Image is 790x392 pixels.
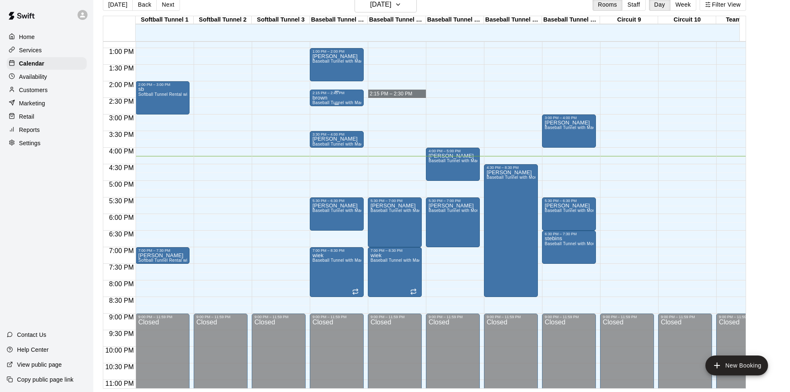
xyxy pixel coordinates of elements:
[486,166,535,170] div: 4:30 PM – 8:30 PM
[544,116,593,120] div: 3:00 PM – 4:00 PM
[7,97,87,110] a: Marketing
[19,86,48,94] p: Customers
[312,132,361,136] div: 3:30 PM – 4:00 PM
[19,73,47,81] p: Availability
[716,16,774,24] div: Team Room 1
[107,164,136,171] span: 4:30 PM
[19,139,41,147] p: Settings
[484,16,542,24] div: Baseball Tunnel 7 (Mound/Machine)
[7,110,87,123] a: Retail
[426,197,480,247] div: 5:30 PM – 7:00 PM: rivera
[658,16,716,24] div: Circuit 10
[107,81,136,88] span: 2:00 PM
[196,315,245,319] div: 9:00 PM – 11:59 PM
[310,16,368,24] div: Baseball Tunnel 4 (Machine)
[542,16,600,24] div: Baseball Tunnel 8 (Mound)
[107,181,136,188] span: 5:00 PM
[600,16,658,24] div: Circuit 9
[107,48,136,55] span: 1:00 PM
[136,247,190,264] div: 7:00 PM – 7:30 PM: brewer
[7,57,87,70] a: Calendar
[107,297,136,304] span: 8:30 PM
[19,112,34,121] p: Retail
[428,158,487,163] span: Baseball Tunnel with Machine
[7,44,87,56] a: Services
[7,137,87,149] div: Settings
[136,81,190,114] div: 2:00 PM – 3:00 PM: sb
[7,84,87,96] a: Customers
[17,360,62,369] p: View public page
[368,16,426,24] div: Baseball Tunnel 5 (Machine)
[542,231,596,264] div: 6:30 PM – 7:30 PM: stebins
[312,248,361,253] div: 7:00 PM – 8:30 PM
[312,258,371,263] span: Baseball Tunnel with Machine
[136,16,194,24] div: Softball Tunnel 1
[252,16,310,24] div: Softball Tunnel 3
[103,347,136,354] span: 10:00 PM
[603,315,651,319] div: 9:00 PM – 11:59 PM
[138,258,209,263] span: Softball Tunnel Rental with Machine
[7,124,87,136] a: Reports
[310,247,364,297] div: 7:00 PM – 8:30 PM: wiek
[107,114,136,122] span: 3:00 PM
[312,59,371,63] span: Baseball Tunnel with Machine
[107,98,136,105] span: 2:30 PM
[544,315,593,319] div: 9:00 PM – 11:59 PM
[312,142,371,146] span: Baseball Tunnel with Machine
[107,247,136,254] span: 7:00 PM
[17,375,73,384] p: Copy public page link
[544,232,593,236] div: 6:30 PM – 7:30 PM
[544,125,603,130] span: Baseball Tunnel with Machine
[542,197,596,231] div: 5:30 PM – 6:30 PM: HOLLIS
[426,16,484,24] div: Baseball Tunnel 6 (Machine)
[486,175,542,180] span: Baseball Tunnel with Mound
[19,59,44,68] p: Calendar
[107,148,136,155] span: 4:00 PM
[107,214,136,221] span: 6:00 PM
[705,355,768,375] button: add
[661,315,710,319] div: 9:00 PM – 11:59 PM
[312,49,361,54] div: 1:00 PM – 2:00 PM
[107,65,136,72] span: 1:30 PM
[310,131,364,148] div: 3:30 PM – 4:00 PM: kelley
[310,48,364,81] div: 1:00 PM – 2:00 PM: munksgard
[19,46,42,54] p: Services
[138,83,187,87] div: 2:00 PM – 3:00 PM
[138,315,187,319] div: 9:00 PM – 11:59 PM
[7,31,87,43] a: Home
[719,315,768,319] div: 9:00 PM – 11:59 PM
[310,197,364,231] div: 5:30 PM – 6:30 PM: johnson
[542,114,596,148] div: 3:00 PM – 4:00 PM: mr anderson
[19,99,45,107] p: Marketing
[312,199,361,203] div: 5:30 PM – 6:30 PM
[312,208,371,213] span: Baseball Tunnel with Machine
[107,264,136,271] span: 7:30 PM
[7,71,87,83] a: Availability
[103,363,136,370] span: 10:30 PM
[544,199,593,203] div: 5:30 PM – 6:30 PM
[103,380,136,387] span: 11:00 PM
[194,16,252,24] div: Softball Tunnel 2
[310,90,364,106] div: 2:15 PM – 2:45 PM: brown
[352,288,359,295] span: Recurring event
[17,331,46,339] p: Contact Us
[107,197,136,205] span: 5:30 PM
[428,199,477,203] div: 5:30 PM – 7:00 PM
[107,280,136,287] span: 8:00 PM
[312,100,371,105] span: Baseball Tunnel with Machine
[369,91,412,97] span: 2:15 PM – 2:30 PM
[428,315,477,319] div: 9:00 PM – 11:59 PM
[312,91,361,95] div: 2:15 PM – 2:45 PM
[17,346,49,354] p: Help Center
[426,148,480,181] div: 4:00 PM – 5:00 PM: nurenberg
[428,149,477,153] div: 4:00 PM – 5:00 PM
[544,241,600,246] span: Baseball Tunnel with Mound
[486,315,535,319] div: 9:00 PM – 11:59 PM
